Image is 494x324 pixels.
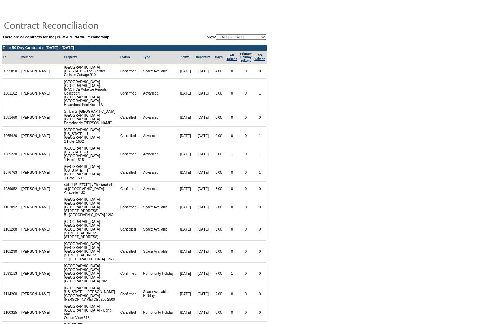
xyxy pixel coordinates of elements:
[20,182,52,196] td: [PERSON_NAME]
[143,55,150,59] a: Type
[173,34,266,40] td: View:
[63,163,119,182] td: [GEOGRAPHIC_DATA], [US_STATE] - 1 [GEOGRAPHIC_DATA] 1 Hotel 1507
[213,196,225,218] td: 2.00
[225,285,239,303] td: 0
[254,54,265,61] a: SGTokens
[239,196,253,218] td: 0
[2,127,20,145] td: 1065426
[63,108,119,127] td: St. Barts, [GEOGRAPHIC_DATA] - [GEOGRAPHIC_DATA], [GEOGRAPHIC_DATA] Domaine de [PERSON_NAME]
[253,127,267,145] td: 1
[63,285,119,303] td: [GEOGRAPHIC_DATA], [US_STATE] - [PERSON_NAME][GEOGRAPHIC_DATA] [PERSON_NAME] Chicago 2500
[225,79,239,108] td: 0
[63,196,119,218] td: [GEOGRAPHIC_DATA], [GEOGRAPHIC_DATA] - [GEOGRAPHIC_DATA][STREET_ADDRESS] 51 [GEOGRAPHIC_DATA] 1262
[213,241,225,263] td: 0.00
[63,79,119,108] td: [GEOGRAPHIC_DATA], [GEOGRAPHIC_DATA] - INACTIVE Auberge Resorts Collection: [GEOGRAPHIC_DATA], [G...
[119,182,141,196] td: Confirmed
[239,263,253,285] td: 0
[213,79,225,108] td: 5.00
[225,263,239,285] td: 1
[239,285,253,303] td: 0
[142,145,177,163] td: Advanced
[239,182,253,196] td: 0
[239,64,253,79] td: 0
[225,303,239,322] td: 0
[63,263,119,285] td: [GEOGRAPHIC_DATA], [GEOGRAPHIC_DATA] - [GEOGRAPHIC_DATA] [GEOGRAPHIC_DATA] [GEOGRAPHIC_DATA] 202
[253,303,267,322] td: 0
[194,127,213,145] td: [DATE]
[215,55,223,59] a: Days
[119,263,141,285] td: Confirmed
[119,127,141,145] td: Cancelled
[20,303,52,322] td: [PERSON_NAME]
[213,163,225,182] td: 0.00
[225,64,239,79] td: 0
[213,182,225,196] td: 3.00
[119,218,141,241] td: Cancelled
[20,127,52,145] td: [PERSON_NAME]
[119,79,141,108] td: Confirmed
[142,196,177,218] td: Space Available
[227,54,237,61] a: ARTokens
[239,163,253,182] td: 0
[213,64,225,79] td: 4.00
[142,218,177,241] td: Space Available
[142,79,177,108] td: Advanced
[2,182,20,196] td: 1089652
[20,79,52,108] td: [PERSON_NAME]
[239,108,253,127] td: 0
[253,241,267,263] td: 0
[20,64,52,79] td: [PERSON_NAME]
[63,303,119,322] td: [GEOGRAPHIC_DATA], [GEOGRAPHIC_DATA] - Baha Mar Ocean View 618
[213,145,225,163] td: 5.00
[194,303,213,322] td: [DATE]
[63,127,119,145] td: [GEOGRAPHIC_DATA], [US_STATE] - 1 [GEOGRAPHIC_DATA] 1 Hotel 1602
[180,55,190,59] a: Arrival
[2,45,267,51] td: Elite 50 Day Contract :: [DATE] - [DATE]
[177,64,194,79] td: [DATE]
[225,182,239,196] td: 0
[20,163,52,182] td: [PERSON_NAME]
[194,182,213,196] td: [DATE]
[20,108,52,127] td: [PERSON_NAME]
[194,163,213,182] td: [DATE]
[213,285,225,303] td: 2.00
[253,182,267,196] td: 0
[194,263,213,285] td: [DATE]
[225,127,239,145] td: 0
[21,55,34,59] a: Member
[239,79,253,108] td: 0
[20,285,52,303] td: [PERSON_NAME]
[2,51,20,64] td: Id
[213,303,225,322] td: 0.00
[142,163,177,182] td: Advanced
[2,35,111,39] b: There are 23 contracts for the [PERSON_NAME] membership:
[194,196,213,218] td: [DATE]
[177,108,194,127] td: [DATE]
[239,303,253,322] td: 0
[120,55,130,59] a: Status
[177,145,194,163] td: [DATE]
[253,145,267,163] td: 1
[63,218,119,241] td: [GEOGRAPHIC_DATA], [GEOGRAPHIC_DATA] - [GEOGRAPHIC_DATA][STREET_ADDRESS] [STREET_ADDRESS]
[63,145,119,163] td: [GEOGRAPHIC_DATA], [US_STATE] - 1 [GEOGRAPHIC_DATA] 1 Hotel 1515
[194,108,213,127] td: [DATE]
[194,218,213,241] td: [DATE]
[253,218,267,241] td: 0
[64,55,77,59] a: Property
[119,108,141,127] td: Cancelled
[119,163,141,182] td: Cancelled
[2,108,20,127] td: 1081460
[142,64,177,79] td: Space Available
[20,218,52,241] td: [PERSON_NAME]
[253,64,267,79] td: 0
[119,241,141,263] td: Cancelled
[177,127,194,145] td: [DATE]
[20,196,52,218] td: [PERSON_NAME]
[2,303,20,322] td: 1100325
[2,285,20,303] td: 1114200
[239,145,253,163] td: 0
[213,108,225,127] td: 0.00
[63,241,119,263] td: [GEOGRAPHIC_DATA], [GEOGRAPHIC_DATA] - [GEOGRAPHIC_DATA][STREET_ADDRESS] 51 [GEOGRAPHIC_DATA] 1263
[239,218,253,241] td: 0
[225,163,239,182] td: 0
